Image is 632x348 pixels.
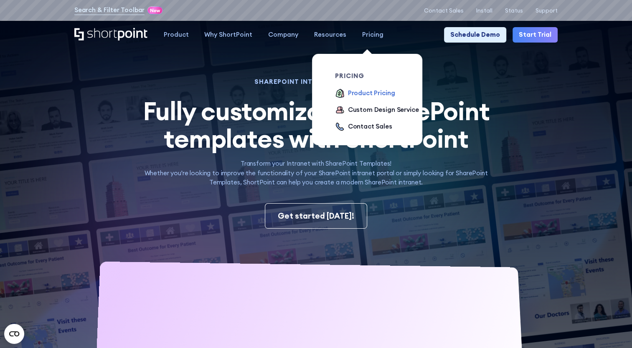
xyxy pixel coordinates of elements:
[335,73,424,79] div: pricing
[156,27,197,43] a: Product
[536,8,558,14] a: Support
[278,210,354,222] div: Get started [DATE]!
[74,5,145,15] a: Search & Filter Toolbar
[362,30,383,40] div: Pricing
[268,30,298,40] div: Company
[476,8,492,14] a: Install
[348,122,392,131] div: Contact Sales
[348,88,395,98] div: Product Pricing
[143,95,490,155] span: Fully customizable SharePoint templates with ShortPoint
[131,79,501,84] h1: SHAREPOINT INTRANET TEMPLATES
[131,159,501,187] p: Transform your Intranet with SharePoint Templates! Whether you're looking to improve the function...
[354,27,391,43] a: Pricing
[4,324,24,344] button: Open CMP widget
[196,27,260,43] a: Why ShortPoint
[204,30,252,40] div: Why ShortPoint
[348,105,419,115] div: Custom Design Service
[260,27,306,43] a: Company
[265,203,368,229] a: Get started [DATE]!
[590,308,632,348] iframe: Chat Widget
[513,27,558,43] a: Start Trial
[335,88,395,99] a: Product Pricing
[163,30,188,40] div: Product
[424,8,463,14] a: Contact Sales
[505,8,523,14] a: Status
[306,27,354,43] a: Resources
[335,122,392,132] a: Contact Sales
[74,28,148,41] a: Home
[314,30,346,40] div: Resources
[444,27,506,43] a: Schedule Demo
[335,105,419,116] a: Custom Design Service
